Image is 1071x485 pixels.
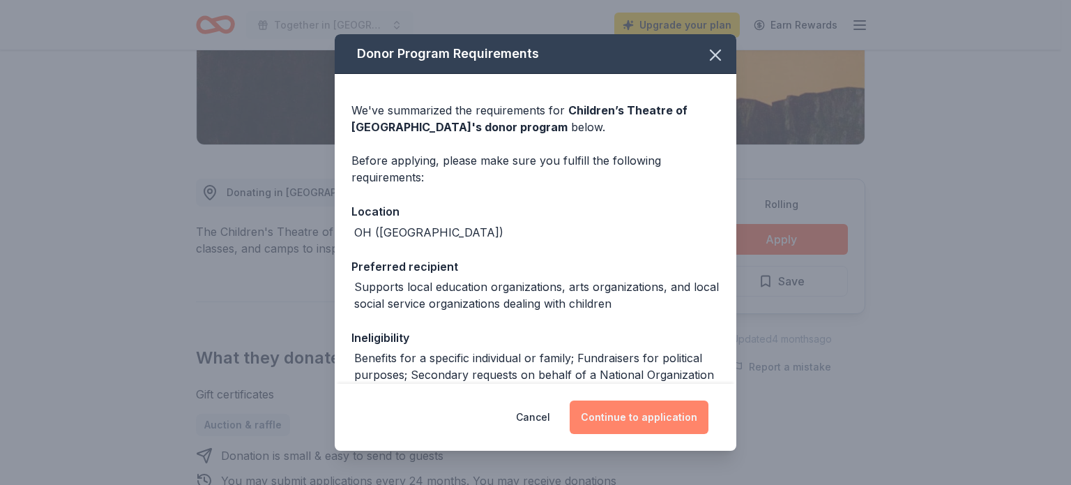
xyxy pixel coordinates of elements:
[354,278,720,312] div: Supports local education organizations, arts organizations, and local social service organization...
[351,202,720,221] div: Location
[516,401,550,434] button: Cancel
[335,34,736,74] div: Donor Program Requirements
[351,329,720,347] div: Ineligibility
[351,152,720,186] div: Before applying, please make sure you fulfill the following requirements:
[351,258,720,276] div: Preferred recipient
[354,350,720,383] div: Benefits for a specific individual or family; Fundraisers for political purposes; Secondary reque...
[354,224,503,241] div: OH ([GEOGRAPHIC_DATA])
[570,401,708,434] button: Continue to application
[351,102,720,135] div: We've summarized the requirements for below.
